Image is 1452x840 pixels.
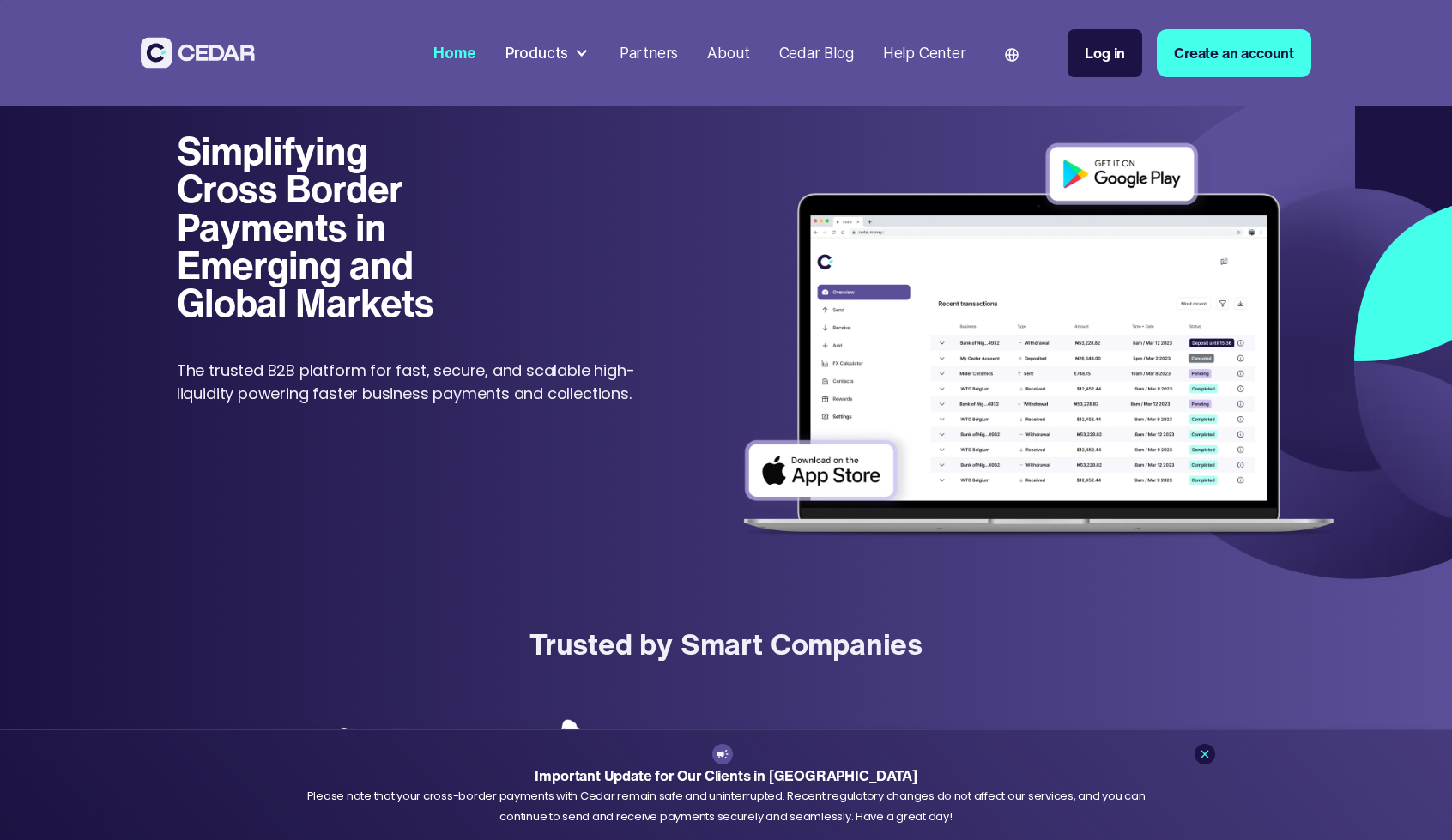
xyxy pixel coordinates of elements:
img: Adebisi Foods logo [553,718,681,771]
img: New Marine logo [335,727,463,761]
div: Help Center [883,42,966,64]
a: Log in [1068,29,1142,77]
div: About [707,42,749,64]
div: Home [433,42,475,64]
a: About [700,33,757,73]
div: Log in [1085,42,1125,64]
img: Dashboard of transactions [730,131,1347,551]
a: Cedar Blog [771,33,861,73]
div: Partners [620,42,679,64]
a: Help Center [875,33,973,73]
div: Products [505,42,569,64]
a: Home [427,33,483,73]
h1: Simplifying Cross Border Payments in Emerging and Global Markets [177,132,465,323]
a: Create an account [1157,29,1311,77]
img: world icon [1005,48,1019,62]
div: Cedar Blog [779,42,854,64]
p: The trusted B2B platform for fast, secure, and scalable high-liquidity powering faster business p... [177,359,657,405]
div: Products [498,35,597,72]
a: Partners [612,33,686,73]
